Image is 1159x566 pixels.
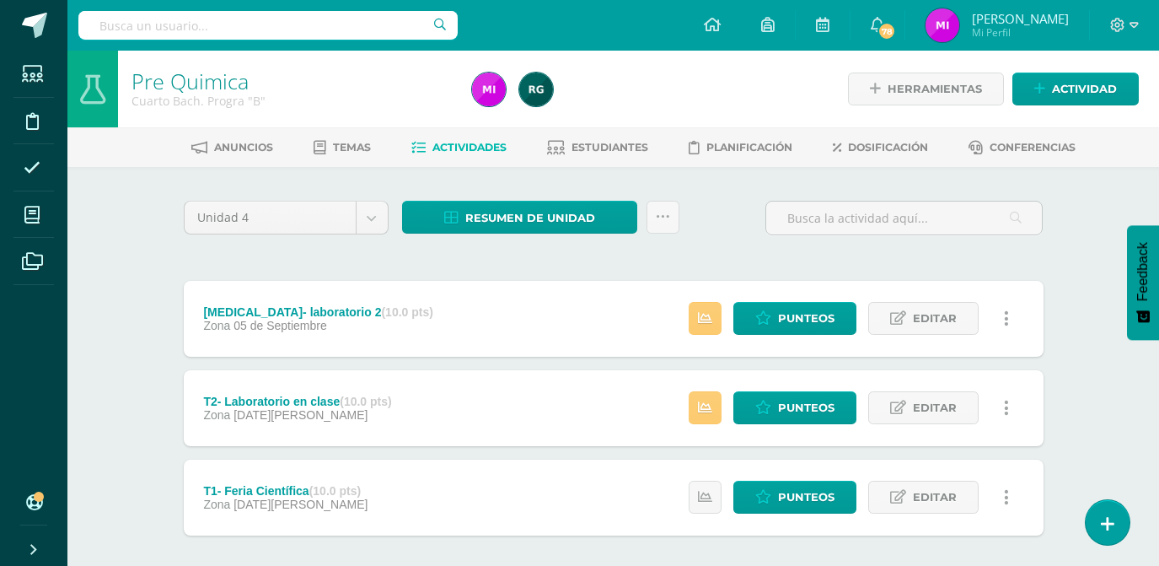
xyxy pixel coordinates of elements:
[309,484,361,498] strong: (10.0 pts)
[203,319,230,332] span: Zona
[214,141,273,154] span: Anuncios
[472,73,506,106] img: e580cc0eb62752fa762e7f6d173b6223.png
[314,134,371,161] a: Temas
[1135,242,1151,301] span: Feedback
[233,408,368,422] span: [DATE][PERSON_NAME]
[203,408,230,422] span: Zona
[571,141,648,154] span: Estudiantes
[848,141,928,154] span: Dosificación
[197,202,343,234] span: Unidad 4
[432,141,507,154] span: Actividades
[733,302,856,335] a: Punteos
[888,73,982,105] span: Herramientas
[185,202,388,234] a: Unidad 4
[381,305,432,319] strong: (10.0 pts)
[689,134,792,161] a: Planificación
[990,141,1076,154] span: Conferencias
[1052,73,1117,105] span: Actividad
[972,10,1069,27] span: [PERSON_NAME]
[778,392,834,423] span: Punteos
[913,303,957,334] span: Editar
[519,73,553,106] img: e044b199acd34bf570a575bac584e1d1.png
[131,69,452,93] h1: Pre Quimica
[131,93,452,109] div: Cuarto Bach. Progra 'B'
[78,11,458,40] input: Busca un usuario...
[778,303,834,334] span: Punteos
[131,67,249,95] a: Pre Quimica
[766,202,1042,234] input: Busca la actividad aquí...
[402,201,637,234] a: Resumen de unidad
[411,134,507,161] a: Actividades
[733,481,856,514] a: Punteos
[913,392,957,423] span: Editar
[778,482,834,513] span: Punteos
[833,134,928,161] a: Dosificación
[969,134,1076,161] a: Conferencias
[972,25,1069,40] span: Mi Perfil
[1127,225,1159,340] button: Feedback - Mostrar encuesta
[465,202,595,234] span: Resumen de unidad
[1012,73,1139,105] a: Actividad
[848,73,1004,105] a: Herramientas
[547,134,648,161] a: Estudiantes
[203,498,230,511] span: Zona
[191,134,273,161] a: Anuncios
[926,8,959,42] img: e580cc0eb62752fa762e7f6d173b6223.png
[203,395,391,408] div: T2- Laboratorio en clase
[706,141,792,154] span: Planificación
[913,482,957,513] span: Editar
[203,305,433,319] div: [MEDICAL_DATA]- laboratorio 2
[877,22,896,40] span: 78
[333,141,371,154] span: Temas
[733,391,856,424] a: Punteos
[233,319,327,332] span: 05 de Septiembre
[340,395,391,408] strong: (10.0 pts)
[203,484,368,498] div: T1- Feria Científica
[233,498,368,511] span: [DATE][PERSON_NAME]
